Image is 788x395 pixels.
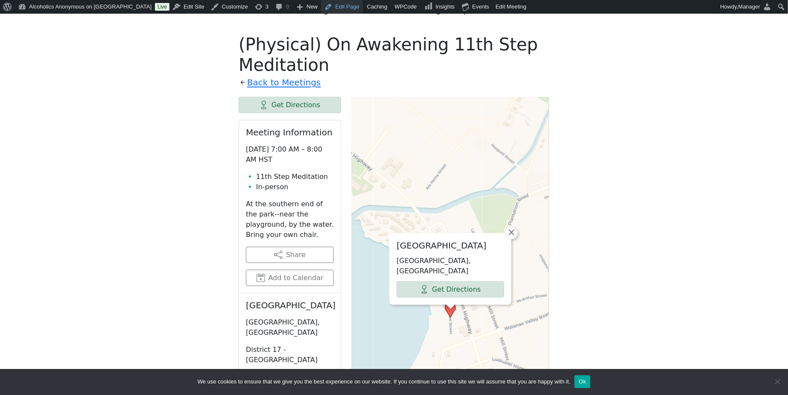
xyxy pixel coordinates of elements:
[507,227,516,237] span: ×
[246,270,334,286] button: Add to Calendar
[246,144,334,165] p: [DATE] 7:00 AM – 8:00 AM HST
[256,182,334,192] li: In-person
[246,199,334,240] p: At the southern end of the park--near the playground, by the water. Bring your own chair.
[397,256,504,276] p: [GEOGRAPHIC_DATA], [GEOGRAPHIC_DATA]
[239,97,341,113] a: Get Directions
[155,3,169,11] a: Live
[246,300,334,310] h2: [GEOGRAPHIC_DATA]
[738,3,760,10] span: Manager
[246,317,334,338] p: [GEOGRAPHIC_DATA], [GEOGRAPHIC_DATA]
[575,375,590,388] button: Ok
[246,345,334,365] p: District 17 - [GEOGRAPHIC_DATA]
[436,3,455,10] span: Insights
[247,75,321,90] a: Back to Meetings
[246,247,334,263] button: Share
[397,240,504,251] h2: [GEOGRAPHIC_DATA]
[505,227,518,240] a: Close popup
[198,377,570,386] span: We use cookies to ensure that we give you the best experience on our website. If you continue to ...
[239,34,549,75] h1: (Physical) On Awakening 11th Step Meditation
[246,127,334,138] h2: Meeting Information
[256,172,334,182] li: 11th Step Meditation
[397,281,504,298] a: Get Directions
[773,377,782,386] span: No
